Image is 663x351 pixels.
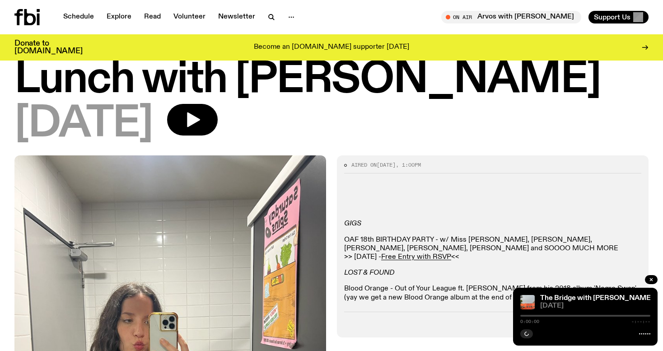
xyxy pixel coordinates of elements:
[168,11,211,23] a: Volunteer
[631,319,650,324] span: -:--:--
[351,161,377,168] span: Aired on
[344,220,361,227] em: GIGS
[101,11,137,23] a: Explore
[377,161,396,168] span: [DATE]
[441,11,581,23] button: On AirArvos with [PERSON_NAME]
[381,253,451,261] a: Free Entry with RSVP
[213,11,261,23] a: Newsletter
[396,161,421,168] span: , 1:00pm
[254,43,409,51] p: Become an [DOMAIN_NAME] supporter [DATE]
[14,104,153,145] span: [DATE]
[540,303,650,309] span: [DATE]
[520,319,539,324] span: 0:00:00
[344,285,641,302] p: Blood Orange - Out of Your League ft. [PERSON_NAME] from his 2018 album 'Negro Swan' (yay we get ...
[540,295,653,302] a: The Bridge with [PERSON_NAME]
[344,269,394,276] em: LOST & FOUND
[139,11,166,23] a: Read
[594,13,630,21] span: Support Us
[14,60,649,100] h1: Lunch with [PERSON_NAME]
[14,40,83,55] h3: Donate to [DOMAIN_NAME]
[344,236,641,262] p: OAF 18th BIRTHDAY PARTY - w/ Miss [PERSON_NAME], [PERSON_NAME], [PERSON_NAME], [PERSON_NAME], [PE...
[588,11,649,23] button: Support Us
[58,11,99,23] a: Schedule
